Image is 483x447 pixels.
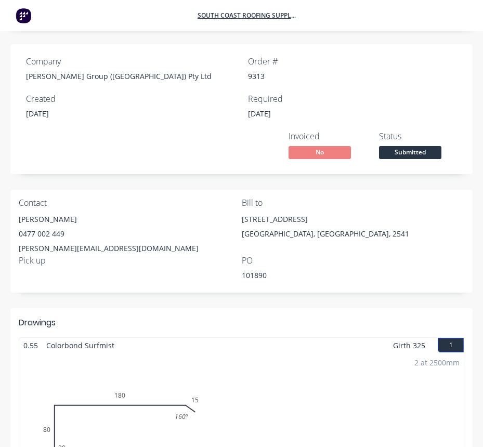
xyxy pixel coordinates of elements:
div: 9313 [248,71,458,82]
div: [PERSON_NAME] [19,212,242,227]
div: Invoiced [289,132,367,141]
span: 0.55 [19,338,42,353]
div: Contact [19,198,242,208]
div: Drawings [19,317,56,329]
div: 2 at 2500mm [414,357,460,368]
div: PO [242,256,465,266]
div: [PERSON_NAME] Group ([GEOGRAPHIC_DATA]) Pty Ltd [26,71,236,82]
span: No [289,146,351,159]
span: Submitted [379,146,441,159]
a: South Coast Roofing Supplies [198,11,296,20]
div: Company [26,57,236,67]
span: Girth 325 [393,338,425,353]
div: Status [379,132,457,141]
span: [DATE] [26,109,49,119]
div: 0477 002 449 [19,227,242,241]
div: [PERSON_NAME][EMAIL_ADDRESS][DOMAIN_NAME] [19,241,242,256]
div: Order # [248,57,458,67]
div: Pick up [19,256,242,266]
div: Created [26,94,236,104]
div: [STREET_ADDRESS] [242,212,465,227]
span: Colorbond Surfmist [42,338,119,353]
div: [PERSON_NAME]0477 002 449[PERSON_NAME][EMAIL_ADDRESS][DOMAIN_NAME] [19,212,242,256]
span: [DATE] [248,109,271,119]
div: Bill to [242,198,465,208]
div: [GEOGRAPHIC_DATA], [GEOGRAPHIC_DATA], 2541 [242,227,465,241]
div: Required [248,94,458,104]
div: 101890 [242,270,372,284]
button: 1 [438,338,464,352]
img: Factory [16,8,31,23]
div: [STREET_ADDRESS][GEOGRAPHIC_DATA], [GEOGRAPHIC_DATA], 2541 [242,212,465,245]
